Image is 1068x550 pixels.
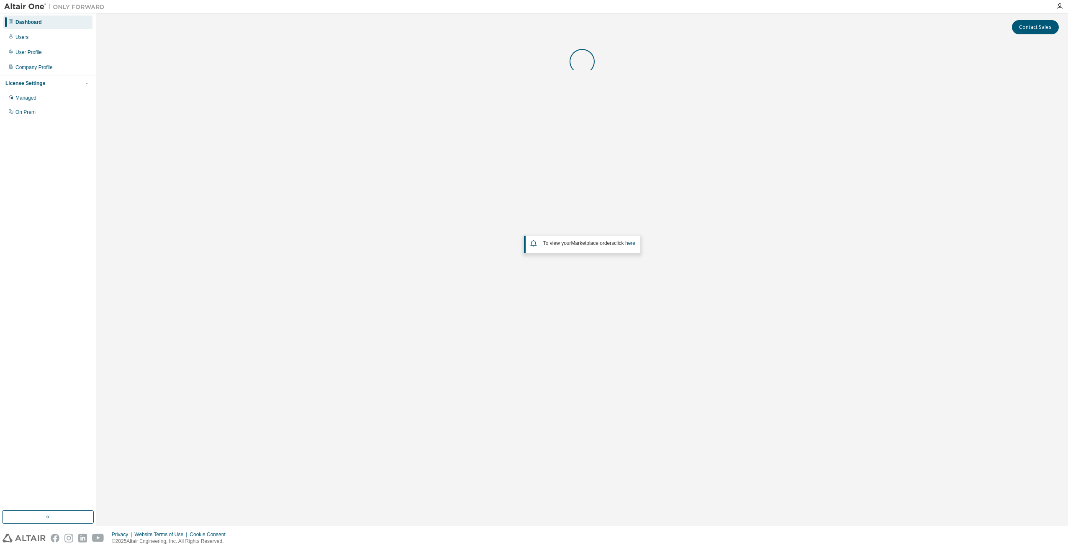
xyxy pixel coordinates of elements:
img: Altair One [4,3,109,11]
img: youtube.svg [92,534,104,542]
div: Users [15,34,28,41]
p: © 2025 Altair Engineering, Inc. All Rights Reserved. [112,538,231,545]
div: Privacy [112,531,134,538]
img: instagram.svg [64,534,73,542]
div: Cookie Consent [190,531,230,538]
div: Company Profile [15,64,53,71]
span: To view your click [543,240,635,246]
img: facebook.svg [51,534,59,542]
div: On Prem [15,109,36,116]
div: License Settings [5,80,45,87]
a: here [625,240,635,246]
img: linkedin.svg [78,534,87,542]
img: altair_logo.svg [3,534,46,542]
div: Website Terms of Use [134,531,190,538]
div: User Profile [15,49,42,56]
em: Marketplace orders [571,240,614,246]
div: Managed [15,95,36,101]
button: Contact Sales [1012,20,1059,34]
div: Dashboard [15,19,42,26]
